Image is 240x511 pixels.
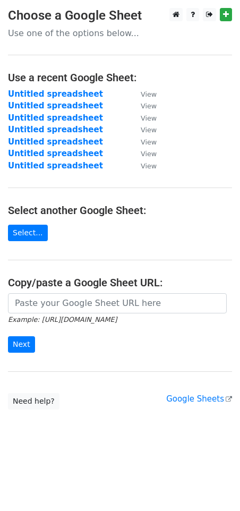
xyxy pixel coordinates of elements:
[130,149,157,158] a: View
[8,113,103,123] a: Untitled spreadsheet
[8,161,103,171] a: Untitled spreadsheet
[8,125,103,134] a: Untitled spreadsheet
[130,137,157,147] a: View
[8,8,232,23] h3: Choose a Google Sheet
[8,225,48,241] a: Select...
[141,150,157,158] small: View
[130,89,157,99] a: View
[130,161,157,171] a: View
[141,162,157,170] small: View
[8,336,35,353] input: Next
[141,102,157,110] small: View
[8,293,227,313] input: Paste your Google Sheet URL here
[141,114,157,122] small: View
[8,393,59,410] a: Need help?
[130,113,157,123] a: View
[8,71,232,84] h4: Use a recent Google Sheet:
[130,125,157,134] a: View
[8,204,232,217] h4: Select another Google Sheet:
[166,394,232,404] a: Google Sheets
[8,149,103,158] a: Untitled spreadsheet
[8,137,103,147] a: Untitled spreadsheet
[141,90,157,98] small: View
[8,28,232,39] p: Use one of the options below...
[130,101,157,110] a: View
[141,126,157,134] small: View
[8,316,117,323] small: Example: [URL][DOMAIN_NAME]
[8,89,103,99] a: Untitled spreadsheet
[141,138,157,146] small: View
[8,276,232,289] h4: Copy/paste a Google Sheet URL:
[8,101,103,110] a: Untitled spreadsheet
